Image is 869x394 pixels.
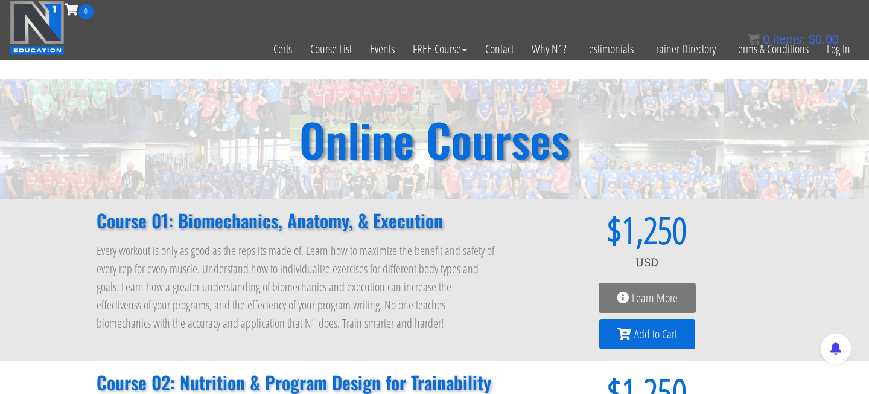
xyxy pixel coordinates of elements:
[748,33,839,46] a: 0 items: $0.00
[818,19,859,79] a: Log In
[97,242,497,332] p: Every workout is only as good as the reps its made of. Learn how to maximize the benefit and safe...
[97,212,497,230] h2: Course 01: Biomechanics, Anatomy, & Execution
[773,33,805,46] span: items:
[65,1,94,18] a: 0
[301,19,361,79] a: Course List
[521,212,622,248] span: $
[78,4,94,19] span: 0
[809,33,815,46] span: $
[97,373,497,392] h2: Course 02: Nutrition & Program Design for Trainability
[599,319,695,349] a: Add to Cart
[264,19,301,79] a: Certs
[763,33,769,46] span: 0
[576,19,643,79] a: Testimonials
[725,19,818,79] a: Terms & Conditions
[643,19,725,79] a: Trainer Directory
[622,212,687,248] span: 1,250
[523,19,576,79] a: Why N1?
[599,283,696,313] a: Learn More
[809,33,839,46] bdi: 0.00
[476,19,523,79] a: Contact
[10,1,65,55] img: n1-education
[748,33,760,45] img: icon11.png
[521,248,772,277] div: USD
[632,292,678,304] span: Learn More
[299,117,570,162] h2: Online Courses
[404,19,476,79] a: FREE Course
[361,19,404,79] a: Events
[634,328,677,340] span: Add to Cart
